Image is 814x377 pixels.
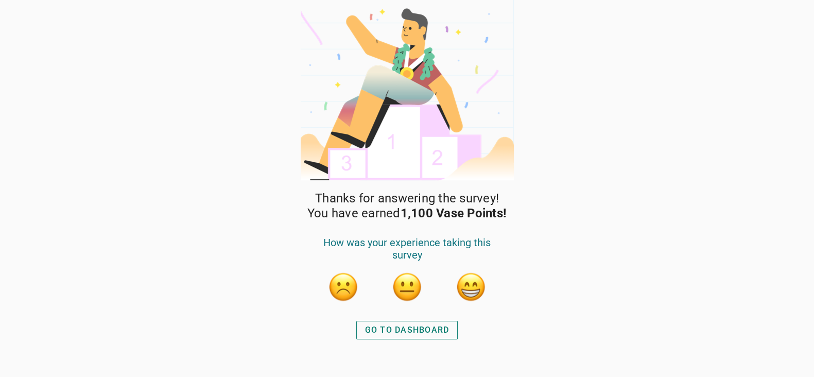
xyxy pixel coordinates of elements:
span: Thanks for answering the survey! [315,191,499,206]
button: GO TO DASHBOARD [356,321,458,339]
div: How was your experience taking this survey [311,236,503,271]
span: You have earned [307,206,507,221]
strong: 1,100 Vase Points! [401,206,507,220]
div: GO TO DASHBOARD [365,324,449,336]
